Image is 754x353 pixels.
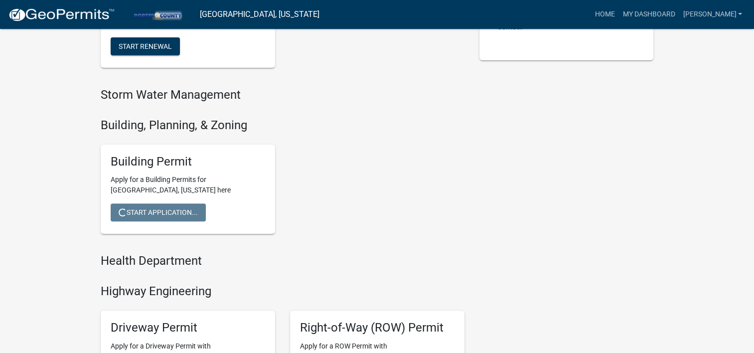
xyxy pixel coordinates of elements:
span: Start Application... [119,208,198,216]
h5: Building Permit [111,155,265,169]
button: Start Renewal [111,37,180,55]
img: Porter County, Indiana [123,7,192,21]
button: Start Application... [111,203,206,221]
a: Home [591,5,618,24]
p: Apply for a Building Permits for [GEOGRAPHIC_DATA], [US_STATE] here [111,175,265,195]
h4: Highway Engineering [101,284,464,299]
h4: Building, Planning, & Zoning [101,118,464,133]
a: [GEOGRAPHIC_DATA], [US_STATE] [200,6,319,23]
span: Start Renewal [119,42,172,50]
a: [PERSON_NAME] [679,5,746,24]
h4: Storm Water Management [101,88,464,102]
a: My Dashboard [618,5,679,24]
h5: Right-of-Way (ROW) Permit [300,321,454,335]
h4: Health Department [101,254,464,268]
h5: Driveway Permit [111,321,265,335]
